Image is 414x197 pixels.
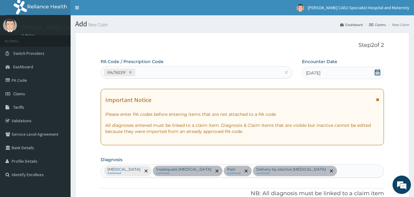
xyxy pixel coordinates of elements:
p: Inadequate [MEDICAL_DATA] [156,167,211,172]
small: New Claim [87,22,108,27]
span: Claims [13,91,25,97]
span: Switch Providers [13,51,44,56]
p: Delivery by elective [MEDICAL_DATA] [256,167,326,172]
span: remove selection option [329,168,334,174]
li: New Claim [386,22,409,27]
img: User Image [3,18,17,32]
img: User Image [296,4,304,12]
span: Dashboard [13,64,33,70]
span: remove selection option [243,168,249,174]
h1: Add [75,20,409,28]
label: Encounter Date [302,59,337,65]
label: PA Code / Prescription Code [101,59,164,65]
p: [MEDICAL_DATA] [107,167,141,172]
div: PA/76231F [106,69,127,76]
span: [DATE] [306,70,320,76]
h1: Important Notice [105,97,151,103]
p: Pain [227,167,241,172]
small: confirmed [256,172,326,175]
span: remove selection option [214,168,220,174]
a: Claims [369,22,386,27]
span: remove selection option [143,168,149,174]
small: confirmed [156,172,211,175]
small: confirmed [227,172,241,175]
small: Confirmed [107,172,141,175]
span: [PERSON_NAME] CAELI Specialist Hospital and Maternity [308,5,409,10]
a: Dashboard [340,22,363,27]
p: Step 2 of 2 [101,42,384,49]
label: Diagnosis [101,157,122,163]
p: All diagnoses entered must be linked to a claim item. Diagnosis & Claim Items that are visible bu... [105,122,380,134]
span: Tariffs [13,104,24,110]
a: Online [21,33,36,38]
p: Please enter PA codes before entering items that are not attached to a PA code [105,111,380,117]
p: [PERSON_NAME] CAELI Specialist Hospital and Maternity [21,25,157,30]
